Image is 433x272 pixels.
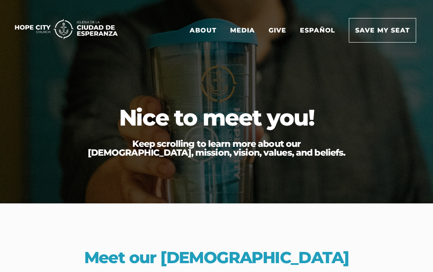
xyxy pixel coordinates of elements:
img: 11035415_1725x350_500.png [8,17,124,41]
h1: Nice to meet you! [96,106,337,129]
a: Give [263,18,292,42]
a: Save my seat [349,18,416,43]
a: Media [224,18,261,42]
h3: Keep scrolling to learn more about our [DEMOGRAPHIC_DATA], mission, vision, values, and beliefs. [86,140,347,157]
a: About [184,18,223,42]
a: Español [294,18,342,42]
h2: Meet our [DEMOGRAPHIC_DATA] [20,250,413,266]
